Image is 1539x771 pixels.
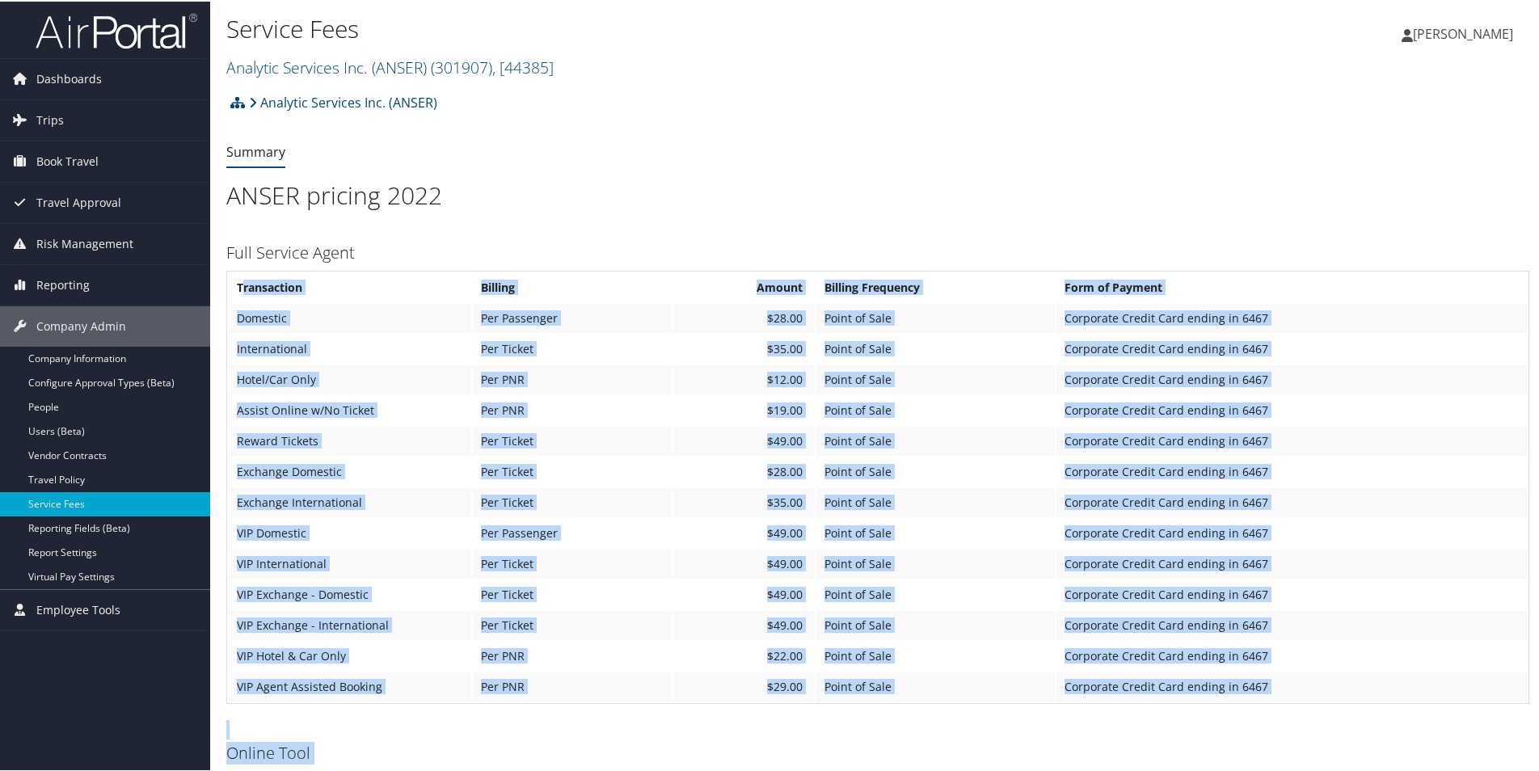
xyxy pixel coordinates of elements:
th: Transaction [229,272,471,301]
td: $49.00 [673,579,815,608]
td: Corporate Credit Card ending in 6467 [1056,487,1527,516]
td: $22.00 [673,640,815,669]
td: VIP International [229,548,471,577]
td: Corporate Credit Card ending in 6467 [1056,425,1527,454]
td: Point of Sale [816,333,1055,362]
td: Corporate Credit Card ending in 6467 [1056,302,1527,331]
td: Point of Sale [816,517,1055,546]
td: $29.00 [673,671,815,700]
td: Per PNR [473,364,672,393]
td: $19.00 [673,394,815,423]
td: $49.00 [673,517,815,546]
td: Point of Sale [816,640,1055,669]
td: Exchange International [229,487,471,516]
td: Corporate Credit Card ending in 6467 [1056,333,1527,362]
td: Corporate Credit Card ending in 6467 [1056,456,1527,485]
td: Per Ticket [473,333,672,362]
td: Per PNR [473,640,672,669]
td: $49.00 [673,548,815,577]
td: VIP Exchange - International [229,609,471,638]
td: Point of Sale [816,394,1055,423]
td: Assist Online w/No Ticket [229,394,471,423]
span: [PERSON_NAME] [1413,23,1513,41]
td: $12.00 [673,364,815,393]
span: Book Travel [36,140,99,180]
h3: Online Tool [226,740,1529,763]
a: [PERSON_NAME] [1402,8,1529,57]
td: Point of Sale [816,302,1055,331]
span: Dashboards [36,57,102,98]
a: Analytic Services Inc. (ANSER) [226,55,554,77]
td: Reward Tickets [229,425,471,454]
td: $35.00 [673,333,815,362]
td: Corporate Credit Card ending in 6467 [1056,364,1527,393]
td: Point of Sale [816,548,1055,577]
span: ( 301907 ) [431,55,492,77]
td: Hotel/Car Only [229,364,471,393]
td: Point of Sale [816,456,1055,485]
th: Billing Frequency [816,272,1055,301]
span: Employee Tools [36,588,120,629]
td: Corporate Credit Card ending in 6467 [1056,579,1527,608]
td: Point of Sale [816,364,1055,393]
td: $49.00 [673,609,815,638]
td: Per Ticket [473,579,672,608]
span: Company Admin [36,305,126,345]
td: $35.00 [673,487,815,516]
span: Travel Approval [36,181,121,221]
td: Per Ticket [473,425,672,454]
td: Per PNR [473,394,672,423]
td: Per Ticket [473,548,672,577]
td: Per Ticket [473,609,672,638]
h1: ANSER pricing 2022 [226,177,1529,211]
h1: Service Fees [226,11,1095,44]
td: Corporate Credit Card ending in 6467 [1056,640,1527,669]
td: Per PNR [473,671,672,700]
td: Exchange Domestic [229,456,471,485]
td: Corporate Credit Card ending in 6467 [1056,671,1527,700]
td: Corporate Credit Card ending in 6467 [1056,548,1527,577]
a: Summary [226,141,285,159]
td: VIP Agent Assisted Booking [229,671,471,700]
td: VIP Exchange - Domestic [229,579,471,608]
td: International [229,333,471,362]
td: Corporate Credit Card ending in 6467 [1056,394,1527,423]
td: Per Passenger [473,517,672,546]
td: Point of Sale [816,487,1055,516]
span: Trips [36,99,64,139]
td: Point of Sale [816,609,1055,638]
td: $28.00 [673,302,815,331]
td: Per Passenger [473,302,672,331]
td: VIP Domestic [229,517,471,546]
td: Point of Sale [816,671,1055,700]
h3: Full Service Agent [226,240,1529,263]
th: Billing [473,272,672,301]
td: Point of Sale [816,425,1055,454]
img: airportal-logo.png [36,11,197,48]
td: Per Ticket [473,487,672,516]
span: , [ 44385 ] [492,55,554,77]
td: Per Ticket [473,456,672,485]
span: Risk Management [36,222,133,263]
td: VIP Hotel & Car Only [229,640,471,669]
th: Form of Payment [1056,272,1527,301]
td: Point of Sale [816,579,1055,608]
span: Reporting [36,263,90,304]
td: Domestic [229,302,471,331]
td: Corporate Credit Card ending in 6467 [1056,609,1527,638]
td: $49.00 [673,425,815,454]
td: Corporate Credit Card ending in 6467 [1056,517,1527,546]
a: Analytic Services Inc. (ANSER) [249,85,437,117]
td: $28.00 [673,456,815,485]
th: Amount [673,272,815,301]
